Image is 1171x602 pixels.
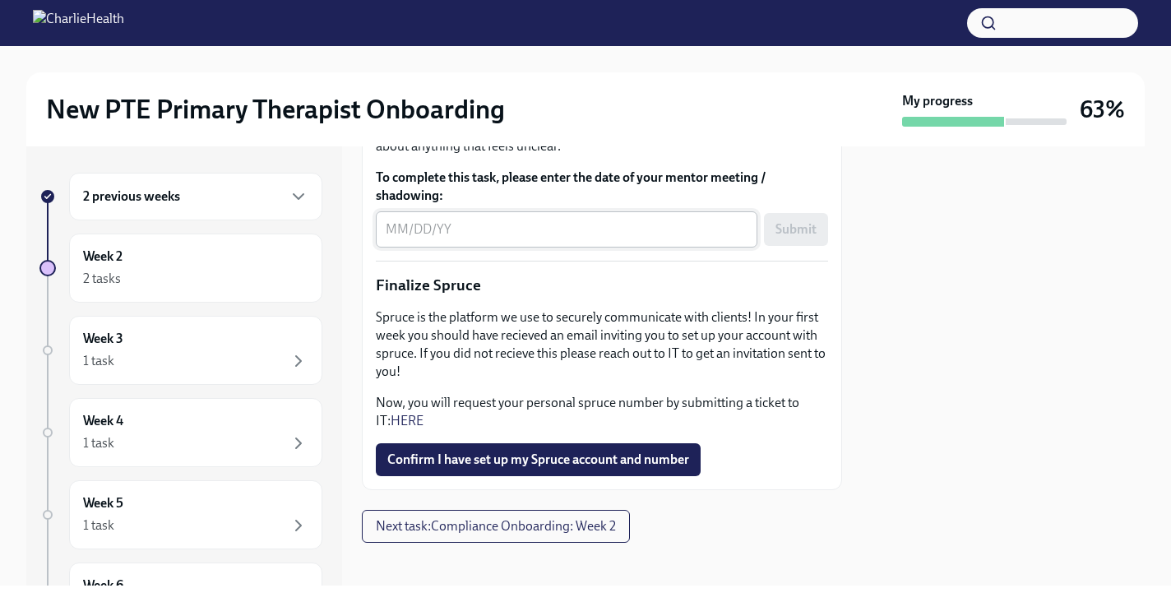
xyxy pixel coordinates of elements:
[69,173,322,220] div: 2 previous weeks
[83,494,123,512] h6: Week 5
[39,480,322,549] a: Week 51 task
[83,270,121,288] div: 2 tasks
[83,188,180,206] h6: 2 previous weeks
[83,516,114,535] div: 1 task
[33,10,124,36] img: CharlieHealth
[39,234,322,303] a: Week 22 tasks
[83,412,123,430] h6: Week 4
[39,316,322,385] a: Week 31 task
[376,308,828,381] p: Spruce is the platform we use to securely communicate with clients! In your first week you should...
[83,434,114,452] div: 1 task
[46,93,505,126] h2: New PTE Primary Therapist Onboarding
[376,394,828,430] p: Now, you will request your personal spruce number by submitting a ticket to IT:
[391,413,424,428] a: HERE
[83,248,123,266] h6: Week 2
[376,518,616,535] span: Next task : Compliance Onboarding: Week 2
[83,577,123,595] h6: Week 6
[376,275,828,296] p: Finalize Spruce
[39,398,322,467] a: Week 41 task
[362,510,630,543] button: Next task:Compliance Onboarding: Week 2
[83,352,114,370] div: 1 task
[376,443,701,476] button: Confirm I have set up my Spruce account and number
[387,451,689,468] span: Confirm I have set up my Spruce account and number
[376,169,828,205] label: To complete this task, please enter the date of your mentor meeting / shadowing:
[902,92,973,110] strong: My progress
[83,330,123,348] h6: Week 3
[1080,95,1125,124] h3: 63%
